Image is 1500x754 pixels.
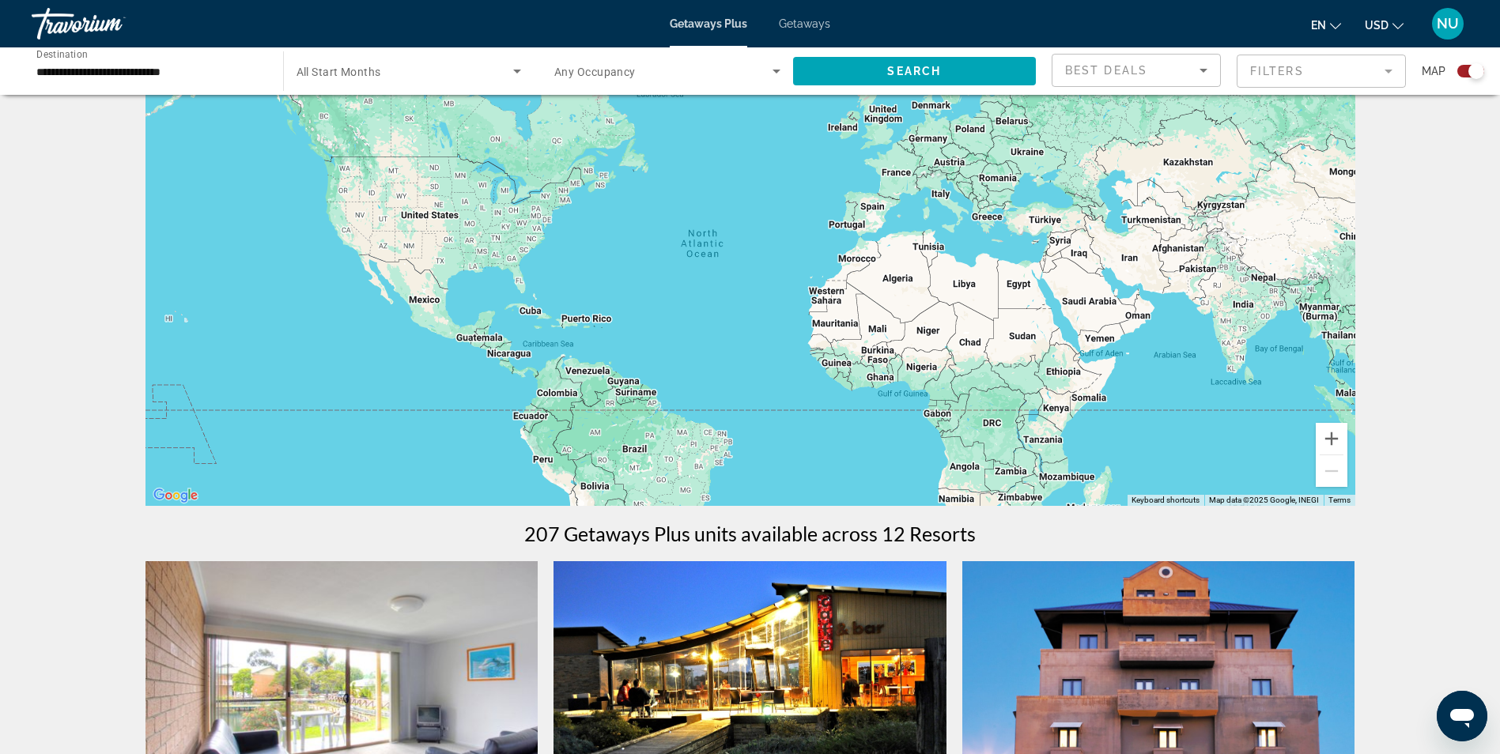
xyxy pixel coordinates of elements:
[1311,19,1326,32] span: en
[149,485,202,506] img: Google
[36,48,88,59] span: Destination
[32,3,190,44] a: Travorium
[1427,7,1468,40] button: User Menu
[1065,64,1147,77] span: Best Deals
[670,17,747,30] a: Getaways Plus
[554,66,636,78] span: Any Occupancy
[1316,455,1347,487] button: Zoom out
[1437,691,1487,741] iframe: Button to launch messaging window
[887,65,941,77] span: Search
[524,522,976,545] h1: 207 Getaways Plus units available across 12 Resorts
[149,485,202,506] a: Open this area in Google Maps (opens a new window)
[1132,495,1200,506] button: Keyboard shortcuts
[1065,61,1207,80] mat-select: Sort by
[1437,16,1459,32] span: NU
[1365,13,1404,36] button: Change currency
[297,66,381,78] span: All Start Months
[1209,496,1319,504] span: Map data ©2025 Google, INEGI
[1422,60,1445,82] span: Map
[1311,13,1341,36] button: Change language
[1316,423,1347,454] button: Zoom in
[1237,54,1406,89] button: Filter
[1365,19,1389,32] span: USD
[793,57,1037,85] button: Search
[1328,496,1351,504] a: Terms (opens in new tab)
[779,17,830,30] a: Getaways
